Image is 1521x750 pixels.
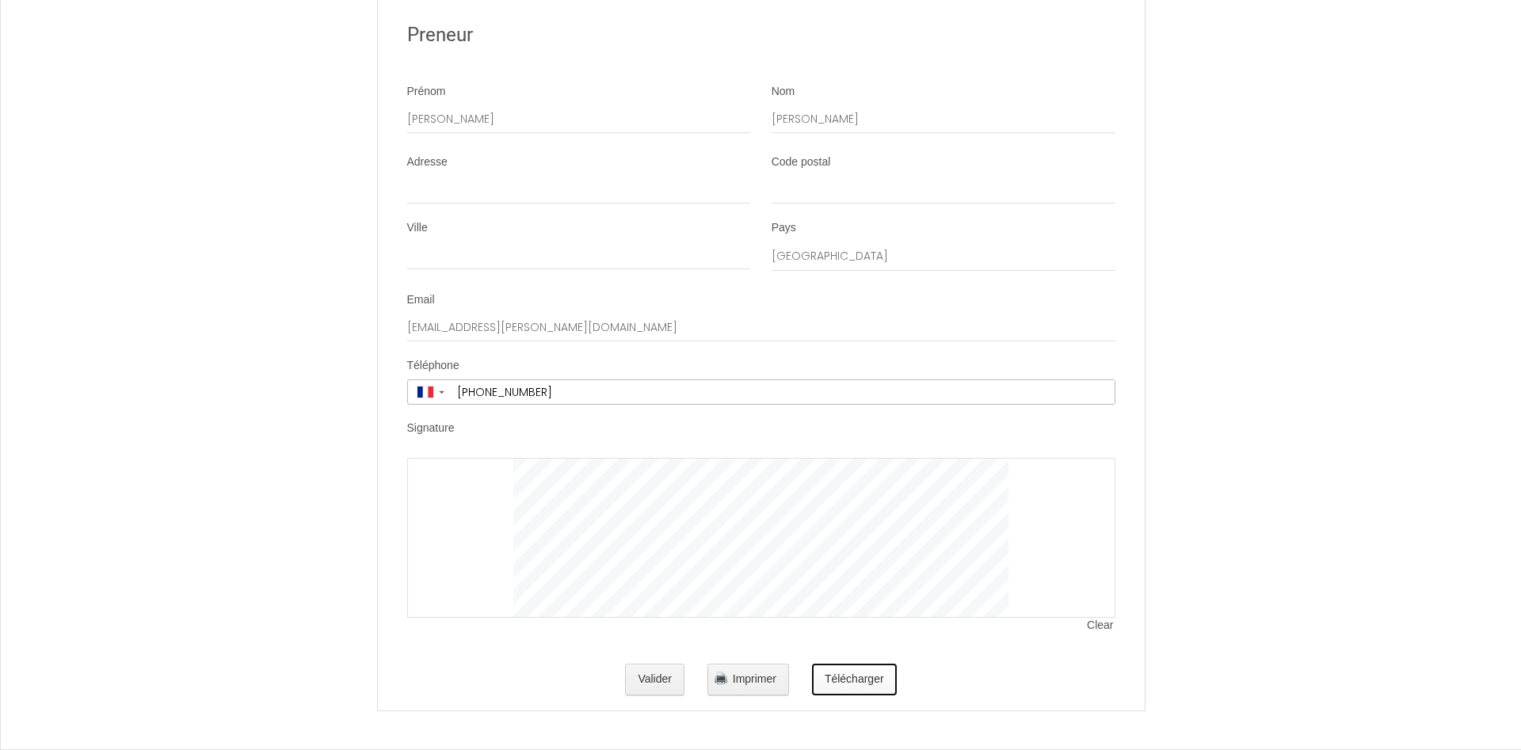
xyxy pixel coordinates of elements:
[407,84,446,100] label: Prénom
[407,292,435,308] label: Email
[733,672,776,685] span: Imprimer
[407,220,428,236] label: Ville
[1087,618,1115,634] span: Clear
[407,20,1115,51] h2: Preneur
[437,389,446,395] span: ▼
[772,84,795,100] label: Nom
[715,672,727,684] img: printer.png
[772,154,831,170] label: Code postal
[625,664,684,695] button: Valider
[407,421,455,436] label: Signature
[407,358,459,374] label: Téléphone
[772,220,796,236] label: Pays
[707,664,789,695] button: Imprimer
[407,154,448,170] label: Adresse
[452,380,1115,404] input: +33 6 12 34 56 78
[812,664,897,695] button: Télécharger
